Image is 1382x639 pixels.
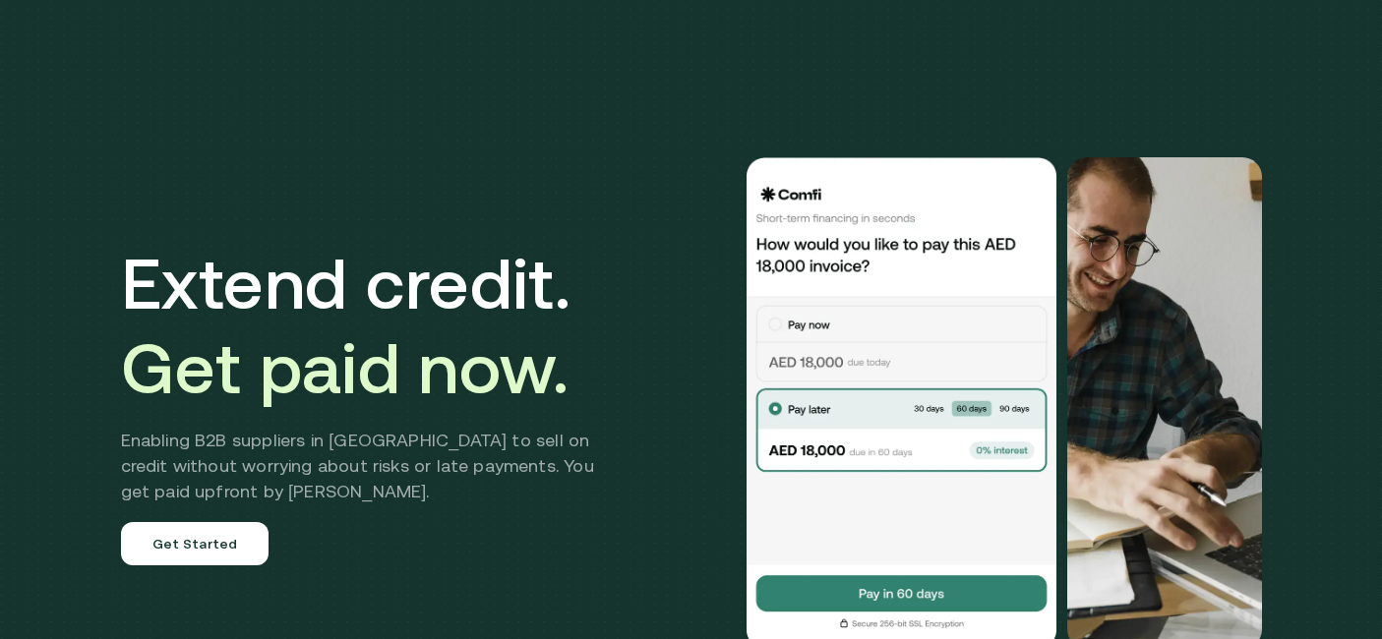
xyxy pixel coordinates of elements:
a: Get Started [121,522,270,565]
h2: Enabling B2B suppliers in [GEOGRAPHIC_DATA] to sell on credit without worrying about risks or lat... [121,428,624,504]
h1: Extend credit. [121,241,624,410]
span: Get paid now. [121,327,570,408]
